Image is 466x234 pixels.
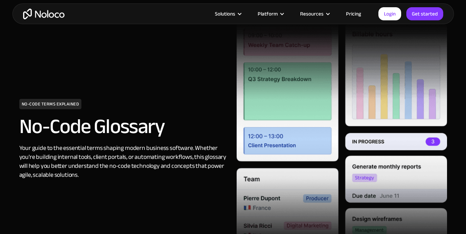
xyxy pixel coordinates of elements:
[258,9,278,18] div: Platform
[300,9,324,18] div: Resources
[378,7,401,20] a: Login
[291,9,337,18] div: Resources
[249,9,291,18] div: Platform
[215,9,235,18] div: Solutions
[406,7,443,20] a: Get started
[337,9,370,18] a: Pricing
[19,99,82,109] h1: NO-CODE TERMS EXPLAINED
[19,116,230,137] h2: No-Code Glossary
[19,144,230,180] div: Your guide to the essential terms shaping modern business software. Whether you're building inter...
[23,9,65,19] a: home
[206,9,249,18] div: Solutions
